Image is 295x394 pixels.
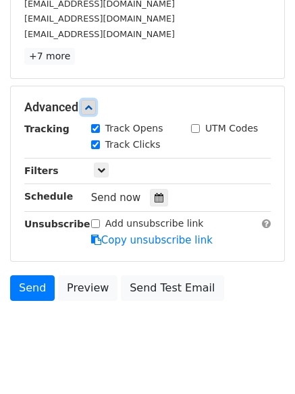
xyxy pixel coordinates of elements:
a: Send Test Email [121,275,223,301]
h5: Advanced [24,100,271,115]
span: Send now [91,192,141,204]
strong: Schedule [24,191,73,202]
strong: Tracking [24,123,70,134]
label: Add unsubscribe link [105,217,204,231]
a: Preview [58,275,117,301]
label: UTM Codes [205,121,258,136]
a: +7 more [24,48,75,65]
strong: Filters [24,165,59,176]
a: Send [10,275,55,301]
small: [EMAIL_ADDRESS][DOMAIN_NAME] [24,13,175,24]
a: Copy unsubscribe link [91,234,213,246]
label: Track Opens [105,121,163,136]
strong: Unsubscribe [24,219,90,229]
small: [EMAIL_ADDRESS][DOMAIN_NAME] [24,29,175,39]
iframe: Chat Widget [227,329,295,394]
label: Track Clicks [105,138,161,152]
